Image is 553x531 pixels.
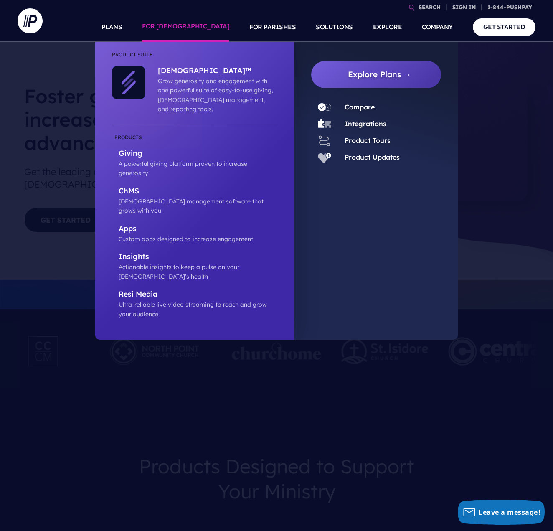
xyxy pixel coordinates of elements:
[479,508,540,517] span: Leave a message!
[119,234,278,244] p: Custom apps designed to increase engagement
[249,13,296,42] a: FOR PARISHES
[158,76,274,114] p: Grow generosity and engagement with one powerful suite of easy-to-use giving, [DEMOGRAPHIC_DATA] ...
[119,252,278,262] p: Insights
[422,13,453,42] a: COMPANY
[119,300,278,319] p: Ultra-reliable live video streaming to reach and grow your audience
[158,66,274,76] p: [DEMOGRAPHIC_DATA]™
[318,134,331,147] img: Product Tours - Icon
[458,500,545,525] button: Leave a message!
[345,103,375,111] a: Compare
[119,262,278,281] p: Actionable insights to keep a pulse on your [DEMOGRAPHIC_DATA]’s health
[112,66,145,99] img: ChurchStaq™ - Icon
[311,117,338,131] a: Integrations - Icon
[112,290,278,319] a: Resi Media Ultra-reliable live video streaming to reach and grow your audience
[119,224,278,234] p: Apps
[119,197,278,216] p: [DEMOGRAPHIC_DATA] management software that grows with you
[119,186,278,197] p: ChMS
[473,18,536,36] a: GET STARTED
[345,153,400,161] a: Product Updates
[318,101,331,114] img: Compare - Icon
[345,136,391,145] a: Product Tours
[311,134,338,147] a: Product Tours - Icon
[373,13,402,42] a: EXPLORE
[318,61,441,88] a: Explore Plans →
[311,101,338,114] a: Compare - Icon
[311,151,338,164] a: Product Updates - Icon
[112,252,278,281] a: Insights Actionable insights to keep a pulse on your [DEMOGRAPHIC_DATA]’s health
[112,224,278,244] a: Apps Custom apps designed to increase engagement
[119,290,278,300] p: Resi Media
[101,13,122,42] a: PLANS
[112,50,278,66] li: Product Suite
[119,159,278,178] p: A powerful giving platform proven to increase generosity
[145,66,274,114] a: [DEMOGRAPHIC_DATA]™ Grow generosity and engagement with one powerful suite of easy-to-use giving,...
[112,133,278,178] a: Giving A powerful giving platform proven to increase generosity
[345,119,386,128] a: Integrations
[318,117,331,131] img: Integrations - Icon
[119,149,278,159] p: Giving
[112,186,278,216] a: ChMS [DEMOGRAPHIC_DATA] management software that grows with you
[318,151,331,164] img: Product Updates - Icon
[142,13,229,42] a: FOR [DEMOGRAPHIC_DATA]
[316,13,353,42] a: SOLUTIONS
